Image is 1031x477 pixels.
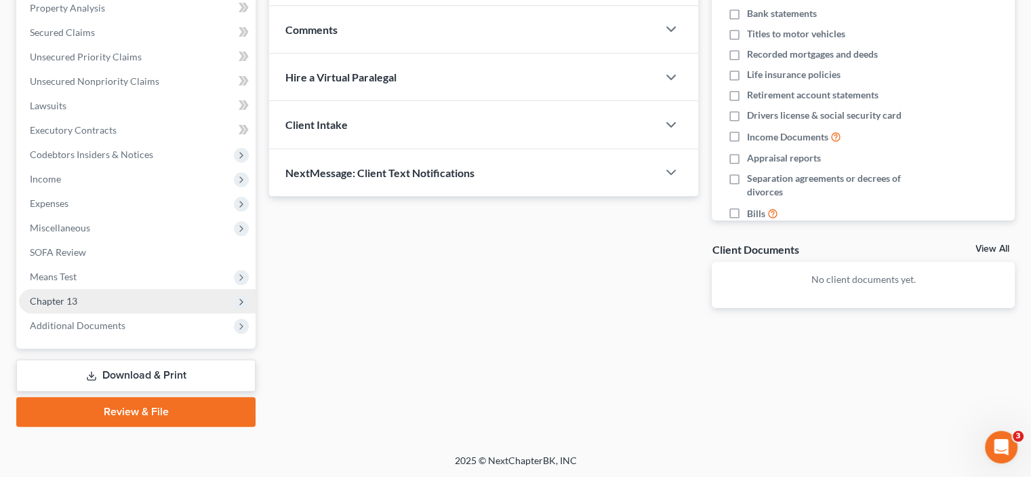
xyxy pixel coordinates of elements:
span: SOFA Review [30,246,86,258]
span: Chapter 13 [30,295,77,307]
a: View All [975,244,1009,254]
p: No client documents yet. [723,273,1004,286]
span: Bills [747,207,765,221]
span: 3 [1013,431,1024,442]
a: Download & Print [16,360,256,392]
div: Client Documents [712,242,798,256]
span: Lawsuits [30,100,66,111]
span: Secured Claims [30,26,95,38]
span: Unsecured Nonpriority Claims [30,75,159,87]
span: Additional Documents [30,320,125,331]
span: Miscellaneous [30,222,90,233]
span: Retirement account statements [747,88,878,102]
span: Hire a Virtual Paralegal [285,71,397,83]
iframe: Intercom live chat [985,431,1017,463]
a: SOFA Review [19,240,256,265]
span: Unsecured Priority Claims [30,51,142,62]
a: Lawsuits [19,94,256,118]
span: Means Test [30,271,77,282]
span: Income [30,173,61,185]
span: Income Documents [747,130,828,144]
a: Unsecured Nonpriority Claims [19,69,256,94]
span: Comments [285,23,338,36]
a: Executory Contracts [19,118,256,142]
span: Executory Contracts [30,124,117,136]
span: NextMessage: Client Text Notifications [285,166,474,179]
span: Life insurance policies [747,68,841,81]
a: Review & File [16,397,256,427]
span: Expenses [30,197,68,209]
span: Separation agreements or decrees of divorces [747,172,927,199]
span: Drivers license & social security card [747,109,902,122]
span: Bank statements [747,7,817,20]
span: Property Analysis [30,2,105,14]
span: Appraisal reports [747,151,821,165]
span: Codebtors Insiders & Notices [30,149,153,160]
span: Titles to motor vehicles [747,27,845,41]
span: Recorded mortgages and deeds [747,47,878,61]
a: Secured Claims [19,20,256,45]
span: Client Intake [285,118,348,131]
a: Unsecured Priority Claims [19,45,256,69]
